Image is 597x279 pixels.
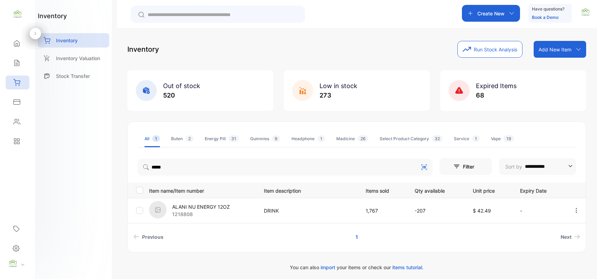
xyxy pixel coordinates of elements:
p: DRINK [264,207,351,214]
span: 32 [432,135,443,142]
span: 19 [504,135,514,142]
h1: inventory [38,11,67,21]
span: Next [561,233,571,241]
p: - [520,207,559,214]
p: Inventory [127,44,159,55]
p: Unit price [473,186,506,194]
span: 26 [358,135,368,142]
span: 31 [229,135,239,142]
span: 1 [152,135,160,142]
span: import [321,264,335,270]
p: Create New [477,10,505,17]
p: 520 [163,91,200,100]
button: Create New [462,5,520,22]
p: Sort by [505,163,522,170]
a: Book a Demo [532,15,559,20]
a: Stock Transfer [38,69,109,83]
span: 1 [317,135,325,142]
p: Qty available [415,186,458,194]
span: 9 [272,135,280,142]
div: Headphone [292,136,325,142]
button: Run Stock Analysis [457,41,522,58]
span: Expired Items [476,82,517,90]
span: $ 42.49 [473,208,491,214]
span: Previous [142,233,163,241]
ul: Pagination [128,230,586,243]
p: Inventory [56,37,78,44]
p: Have questions? [532,6,564,13]
div: Madicine [336,136,368,142]
div: Gummies [250,136,280,142]
span: 1 [472,135,480,142]
p: Inventory Valuation [56,55,100,62]
div: Service [454,136,480,142]
p: ALANI NU ENERGY 12OZ [172,203,230,210]
span: Out of stock [163,82,200,90]
p: Item name/Item number [149,186,255,194]
span: items tutorial. [392,264,423,270]
p: Stock Transfer [56,72,90,80]
p: -207 [415,207,458,214]
a: Page 1 is your current page [347,230,366,243]
a: Previous page [131,230,166,243]
img: avatar [580,7,591,17]
a: Inventory [38,33,109,48]
img: item [149,201,167,219]
button: avatar [580,5,591,22]
p: 68 [476,91,517,100]
p: Items sold [366,186,400,194]
p: Add New Item [539,46,571,53]
a: Inventory Valuation [38,51,109,65]
p: 273 [319,91,357,100]
span: 2 [185,135,194,142]
div: Energy Pill [205,136,239,142]
p: Item description [264,186,351,194]
p: You can also your items or check our [127,264,586,271]
img: logo [12,9,23,20]
a: Next page [558,230,583,243]
div: Select Product Category [380,136,443,142]
iframe: LiveChat chat widget [568,250,597,279]
div: All [145,136,160,142]
button: Sort by [499,158,576,175]
div: Vape [491,136,514,142]
p: 1,767 [366,207,400,214]
span: Low in stock [319,82,357,90]
img: profile [8,258,18,269]
p: 1218808 [172,210,230,218]
p: Expiry Date [520,186,559,194]
div: Buten [171,136,194,142]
